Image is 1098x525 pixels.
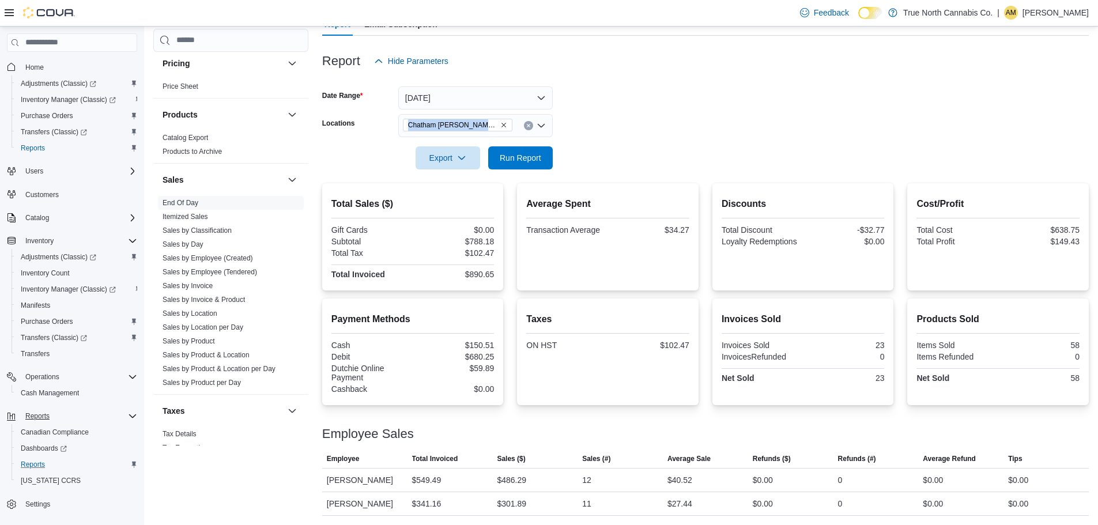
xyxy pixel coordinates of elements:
[21,234,58,248] button: Inventory
[916,225,995,235] div: Total Cost
[16,141,50,155] a: Reports
[916,237,995,246] div: Total Profit
[805,237,884,246] div: $0.00
[12,424,142,440] button: Canadian Compliance
[2,233,142,249] button: Inventory
[163,281,213,290] span: Sales by Invoice
[858,19,859,20] span: Dark Mode
[21,211,54,225] button: Catalog
[21,127,87,137] span: Transfers (Classic)
[331,341,410,350] div: Cash
[163,350,250,360] span: Sales by Product & Location
[322,469,407,492] div: [PERSON_NAME]
[21,370,64,384] button: Operations
[163,254,253,263] span: Sales by Employee (Created)
[526,225,605,235] div: Transaction Average
[21,460,45,469] span: Reports
[16,77,101,90] a: Adjustments (Classic)
[838,473,843,487] div: 0
[16,386,84,400] a: Cash Management
[16,474,85,488] a: [US_STATE] CCRS
[923,454,976,463] span: Average Refund
[322,91,363,100] label: Date Range
[16,125,92,139] a: Transfers (Classic)
[923,473,943,487] div: $0.00
[16,93,137,107] span: Inventory Manager (Classic)
[12,108,142,124] button: Purchase Orders
[667,454,711,463] span: Average Sale
[16,250,137,264] span: Adjustments (Classic)
[163,174,184,186] h3: Sales
[163,337,215,345] a: Sales by Product
[16,250,101,264] a: Adjustments (Classic)
[163,268,257,276] a: Sales by Employee (Tendered)
[497,497,526,511] div: $301.89
[21,269,70,278] span: Inventory Count
[16,266,137,280] span: Inventory Count
[16,347,137,361] span: Transfers
[722,225,801,235] div: Total Discount
[21,187,137,202] span: Customers
[722,312,885,326] h2: Invoices Sold
[23,7,75,18] img: Cova
[16,315,137,328] span: Purchase Orders
[25,190,59,199] span: Customers
[163,148,222,156] a: Products to Archive
[526,341,605,350] div: ON HST
[12,473,142,489] button: [US_STATE] CCRS
[21,95,116,104] span: Inventory Manager (Classic)
[415,237,494,246] div: $788.18
[923,497,943,511] div: $0.00
[21,317,73,326] span: Purchase Orders
[838,497,843,511] div: 0
[163,226,232,235] a: Sales by Classification
[21,370,137,384] span: Operations
[163,323,243,331] a: Sales by Location per Day
[163,133,208,142] span: Catalog Export
[21,61,48,74] a: Home
[16,386,137,400] span: Cash Management
[408,119,498,131] span: Chatham [PERSON_NAME] Ave
[163,58,190,69] h3: Pricing
[163,443,212,452] span: Tax Exemptions
[25,63,44,72] span: Home
[163,405,283,417] button: Taxes
[16,441,137,455] span: Dashboards
[331,197,495,211] h2: Total Sales ($)
[997,6,999,20] p: |
[16,282,120,296] a: Inventory Manager (Classic)
[16,109,78,123] a: Purchase Orders
[398,86,553,109] button: [DATE]
[2,210,142,226] button: Catalog
[610,341,689,350] div: $102.47
[21,497,137,511] span: Settings
[331,364,410,382] div: Dutchie Online Payment
[322,492,407,515] div: [PERSON_NAME]
[12,385,142,401] button: Cash Management
[1001,352,1080,361] div: 0
[582,497,591,511] div: 11
[21,252,96,262] span: Adjustments (Classic)
[1001,341,1080,350] div: 58
[722,197,885,211] h2: Discounts
[814,7,849,18] span: Feedback
[163,379,241,387] a: Sales by Product per Day
[163,365,276,373] a: Sales by Product & Location per Day
[415,364,494,373] div: $59.89
[497,454,525,463] span: Sales ($)
[1022,6,1089,20] p: [PERSON_NAME]
[16,109,137,123] span: Purchase Orders
[12,265,142,281] button: Inventory Count
[388,55,448,67] span: Hide Parameters
[497,473,526,487] div: $486.29
[2,496,142,512] button: Settings
[582,454,610,463] span: Sales (#)
[16,93,120,107] a: Inventory Manager (Classic)
[16,141,137,155] span: Reports
[163,267,257,277] span: Sales by Employee (Tendered)
[331,352,410,361] div: Debit
[369,50,453,73] button: Hide Parameters
[163,430,197,438] a: Tax Details
[1001,225,1080,235] div: $638.75
[753,497,773,511] div: $0.00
